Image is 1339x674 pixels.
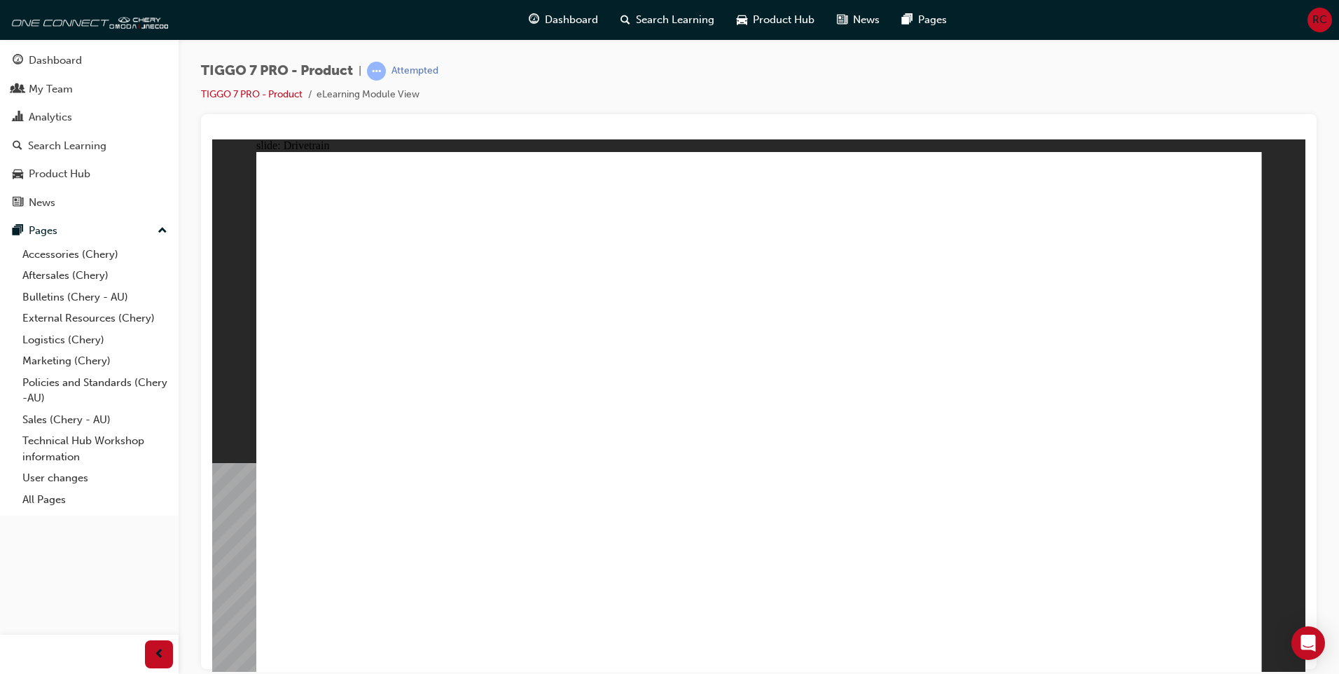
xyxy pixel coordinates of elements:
[391,64,438,78] div: Attempted
[853,12,880,28] span: News
[29,166,90,182] div: Product Hub
[826,6,891,34] a: news-iconNews
[6,104,173,130] a: Analytics
[1307,8,1332,32] button: RC
[13,168,23,181] span: car-icon
[6,218,173,244] button: Pages
[17,372,173,409] a: Policies and Standards (Chery -AU)
[13,55,23,67] span: guage-icon
[6,161,173,187] a: Product Hub
[17,329,173,351] a: Logistics (Chery)
[201,88,303,100] a: TIGGO 7 PRO - Product
[17,409,173,431] a: Sales (Chery - AU)
[529,11,539,29] span: guage-icon
[13,83,23,96] span: people-icon
[17,287,173,308] a: Bulletins (Chery - AU)
[13,111,23,124] span: chart-icon
[29,81,73,97] div: My Team
[1312,12,1327,28] span: RC
[891,6,958,34] a: pages-iconPages
[13,225,23,238] span: pages-icon
[29,195,55,211] div: News
[13,140,22,153] span: search-icon
[837,11,847,29] span: news-icon
[636,12,714,28] span: Search Learning
[17,308,173,329] a: External Resources (Chery)
[29,223,57,239] div: Pages
[1291,626,1325,660] div: Open Intercom Messenger
[13,197,23,209] span: news-icon
[158,222,167,240] span: up-icon
[17,350,173,372] a: Marketing (Chery)
[737,11,747,29] span: car-icon
[317,87,419,103] li: eLearning Module View
[29,109,72,125] div: Analytics
[17,265,173,287] a: Aftersales (Chery)
[359,63,361,79] span: |
[201,63,353,79] span: TIGGO 7 PRO - Product
[902,11,913,29] span: pages-icon
[518,6,609,34] a: guage-iconDashboard
[620,11,630,29] span: search-icon
[6,190,173,216] a: News
[726,6,826,34] a: car-iconProduct Hub
[918,12,947,28] span: Pages
[29,53,82,69] div: Dashboard
[6,133,173,159] a: Search Learning
[17,244,173,266] a: Accessories (Chery)
[6,76,173,102] a: My Team
[753,12,814,28] span: Product Hub
[7,6,168,34] img: oneconnect
[17,467,173,489] a: User changes
[6,48,173,74] a: Dashboard
[17,489,173,511] a: All Pages
[17,430,173,467] a: Technical Hub Workshop information
[154,646,165,663] span: prev-icon
[367,62,386,81] span: learningRecordVerb_ATTEMPT-icon
[545,12,598,28] span: Dashboard
[609,6,726,34] a: search-iconSearch Learning
[28,138,106,154] div: Search Learning
[6,45,173,218] button: DashboardMy TeamAnalyticsSearch LearningProduct HubNews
